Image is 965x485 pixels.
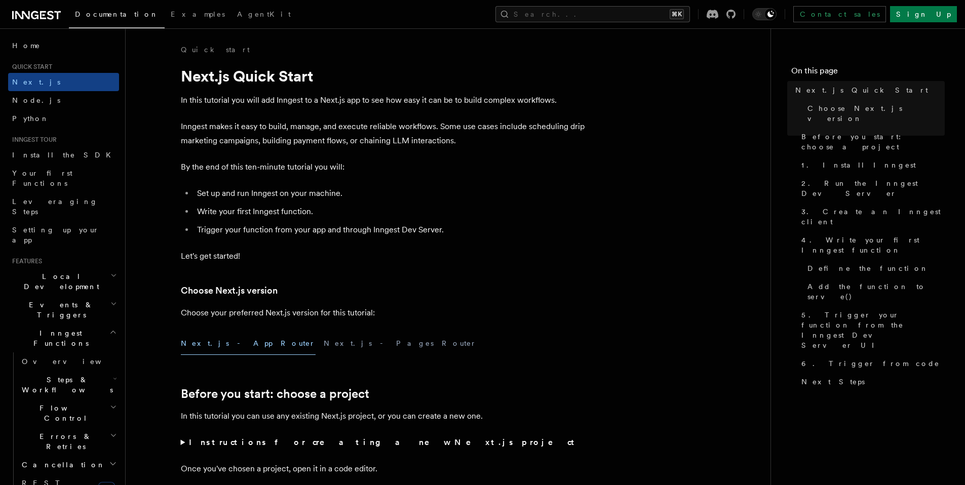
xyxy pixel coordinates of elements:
a: Overview [18,352,119,371]
button: Next.js - App Router [181,332,316,355]
span: Next Steps [801,377,865,387]
strong: Instructions for creating a new Next.js project [189,437,578,447]
span: 4. Write your first Inngest function [801,235,945,255]
span: 1. Install Inngest [801,160,916,170]
span: Choose Next.js version [807,103,945,124]
a: Python [8,109,119,128]
span: Before you start: choose a project [801,132,945,152]
span: Add the function to serve() [807,281,945,302]
a: 4. Write your first Inngest function [797,231,945,259]
summary: Instructions for creating a new Next.js project [181,435,586,450]
p: In this tutorial you can use any existing Next.js project, or you can create a new one. [181,409,586,423]
button: Search...⌘K [495,6,690,22]
a: Add the function to serve() [803,277,945,306]
li: Trigger your function from your app and through Inngest Dev Server. [194,223,586,237]
a: Define the function [803,259,945,277]
span: Events & Triggers [8,300,110,320]
a: Next.js [8,73,119,91]
p: By the end of this ten-minute tutorial you will: [181,160,586,174]
span: AgentKit [237,10,291,18]
span: Cancellation [18,460,105,470]
a: Next.js Quick Start [791,81,945,99]
a: Choose Next.js version [181,284,278,298]
span: Overview [22,357,126,366]
h1: Next.js Quick Start [181,67,586,85]
span: Flow Control [18,403,110,423]
li: Write your first Inngest function. [194,205,586,219]
span: Home [12,41,41,51]
a: 1. Install Inngest [797,156,945,174]
a: AgentKit [231,3,297,27]
button: Local Development [8,267,119,296]
a: Sign Up [890,6,957,22]
li: Set up and run Inngest on your machine. [194,186,586,200]
a: Next Steps [797,373,945,391]
span: Steps & Workflows [18,375,113,395]
button: Cancellation [18,456,119,474]
span: Leveraging Steps [12,197,98,216]
h4: On this page [791,65,945,81]
a: Setting up your app [8,221,119,249]
a: 2. Run the Inngest Dev Server [797,174,945,203]
a: 5. Trigger your function from the Inngest Dev Server UI [797,306,945,354]
span: Inngest Functions [8,328,109,348]
span: 6. Trigger from code [801,358,940,369]
span: Python [12,114,49,123]
span: Local Development [8,271,110,292]
a: Quick start [181,45,250,55]
button: Flow Control [18,399,119,427]
span: Your first Functions [12,169,72,187]
span: 2. Run the Inngest Dev Server [801,178,945,198]
span: 5. Trigger your function from the Inngest Dev Server UI [801,310,945,350]
button: Toggle dark mode [752,8,777,20]
p: In this tutorial you will add Inngest to a Next.js app to see how easy it can be to build complex... [181,93,586,107]
span: Next.js Quick Start [795,85,928,95]
p: Inngest makes it easy to build, manage, and execute reliable workflows. Some use cases include sc... [181,119,586,148]
a: 3. Create an Inngest client [797,203,945,231]
span: Define the function [807,263,929,273]
a: Before you start: choose a project [181,387,369,401]
p: Once you've chosen a project, open it in a code editor. [181,462,586,476]
a: Examples [165,3,231,27]
span: Quick start [8,63,52,71]
span: Errors & Retries [18,431,110,452]
a: Leveraging Steps [8,192,119,221]
a: Install the SDK [8,146,119,164]
a: 6. Trigger from code [797,354,945,373]
p: Choose your preferred Next.js version for this tutorial: [181,306,586,320]
span: Examples [171,10,225,18]
span: Node.js [12,96,60,104]
span: Documentation [75,10,159,18]
span: Features [8,257,42,265]
span: Install the SDK [12,151,117,159]
a: Node.js [8,91,119,109]
button: Next.js - Pages Router [324,332,477,355]
button: Errors & Retries [18,427,119,456]
a: Your first Functions [8,164,119,192]
button: Events & Triggers [8,296,119,324]
a: Before you start: choose a project [797,128,945,156]
a: Home [8,36,119,55]
a: Documentation [69,3,165,28]
span: 3. Create an Inngest client [801,207,945,227]
button: Steps & Workflows [18,371,119,399]
span: Next.js [12,78,60,86]
p: Let's get started! [181,249,586,263]
button: Inngest Functions [8,324,119,352]
span: Setting up your app [12,226,99,244]
span: Inngest tour [8,136,57,144]
a: Contact sales [793,6,886,22]
a: Choose Next.js version [803,99,945,128]
kbd: ⌘K [670,9,684,19]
